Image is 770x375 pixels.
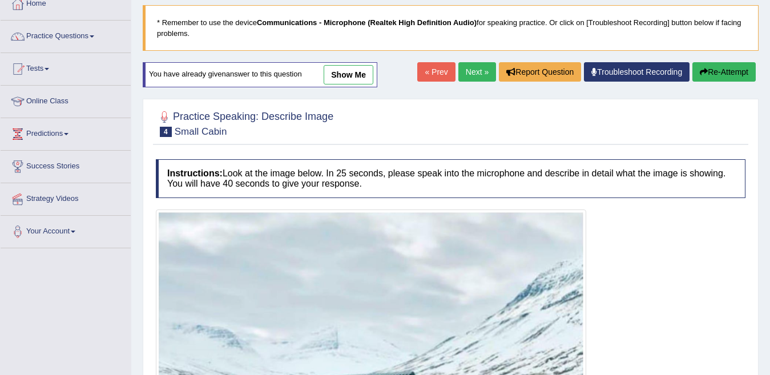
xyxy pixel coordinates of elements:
[417,62,455,82] a: « Prev
[257,18,477,27] b: Communications - Microphone (Realtek High Definition Audio)
[499,62,581,82] button: Report Question
[1,216,131,244] a: Your Account
[458,62,496,82] a: Next »
[1,86,131,114] a: Online Class
[1,183,131,212] a: Strategy Videos
[1,118,131,147] a: Predictions
[692,62,756,82] button: Re-Attempt
[167,168,223,178] b: Instructions:
[584,62,690,82] a: Troubleshoot Recording
[1,53,131,82] a: Tests
[156,108,333,137] h2: Practice Speaking: Describe Image
[175,126,227,137] small: Small Cabin
[160,127,172,137] span: 4
[324,65,373,84] a: show me
[143,5,759,51] blockquote: * Remember to use the device for speaking practice. Or click on [Troubleshoot Recording] button b...
[143,62,377,87] div: You have already given answer to this question
[1,151,131,179] a: Success Stories
[1,21,131,49] a: Practice Questions
[156,159,745,197] h4: Look at the image below. In 25 seconds, please speak into the microphone and describe in detail w...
